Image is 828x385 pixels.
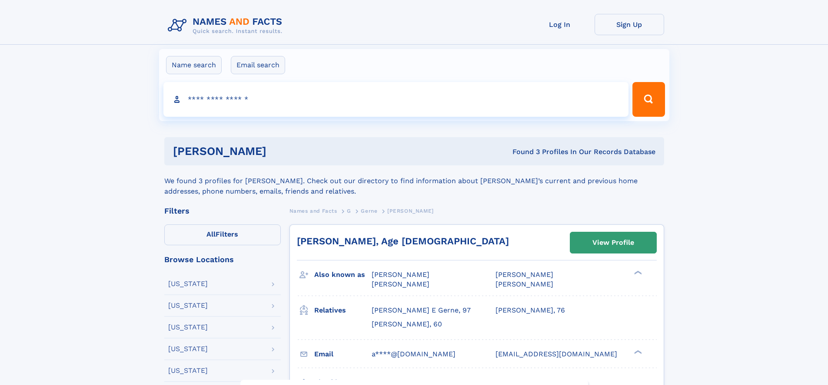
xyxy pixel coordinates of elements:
[595,14,664,35] a: Sign Up
[347,205,351,216] a: G
[314,347,372,362] h3: Email
[314,267,372,282] h3: Also known as
[361,208,377,214] span: Gerne
[297,236,509,247] a: [PERSON_NAME], Age [DEMOGRAPHIC_DATA]
[525,14,595,35] a: Log In
[168,280,208,287] div: [US_STATE]
[164,256,281,263] div: Browse Locations
[164,207,281,215] div: Filters
[495,280,553,288] span: [PERSON_NAME]
[347,208,351,214] span: G
[206,230,216,238] span: All
[372,280,429,288] span: [PERSON_NAME]
[289,205,337,216] a: Names and Facts
[164,165,664,197] div: We found 3 profiles for [PERSON_NAME]. Check out our directory to find information about [PERSON_...
[495,270,553,279] span: [PERSON_NAME]
[495,306,565,315] a: [PERSON_NAME], 76
[389,147,655,157] div: Found 3 Profiles In Our Records Database
[592,233,634,253] div: View Profile
[166,56,222,74] label: Name search
[495,350,617,358] span: [EMAIL_ADDRESS][DOMAIN_NAME]
[168,367,208,374] div: [US_STATE]
[168,324,208,331] div: [US_STATE]
[632,349,642,355] div: ❯
[231,56,285,74] label: Email search
[163,82,629,117] input: search input
[168,302,208,309] div: [US_STATE]
[632,82,665,117] button: Search Button
[164,224,281,245] label: Filters
[361,205,377,216] a: Gerne
[632,270,642,276] div: ❯
[168,346,208,352] div: [US_STATE]
[164,14,289,37] img: Logo Names and Facts
[173,146,389,157] h1: [PERSON_NAME]
[570,232,656,253] a: View Profile
[372,306,471,315] a: [PERSON_NAME] E Gerne, 97
[372,319,442,329] a: [PERSON_NAME], 60
[314,303,372,318] h3: Relatives
[372,270,429,279] span: [PERSON_NAME]
[387,208,434,214] span: [PERSON_NAME]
